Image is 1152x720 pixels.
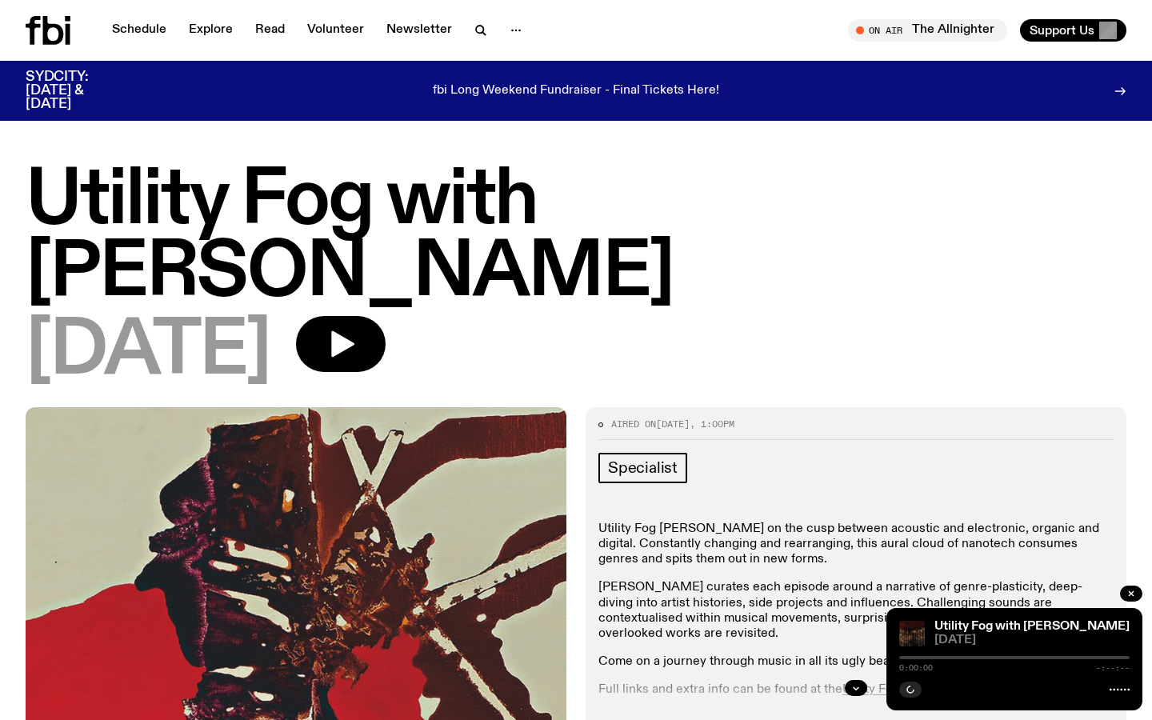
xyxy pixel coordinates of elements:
span: 0:00:00 [899,664,933,672]
span: Specialist [608,459,678,477]
a: Explore [179,19,242,42]
span: Aired on [611,418,656,430]
h3: SYDCITY: [DATE] & [DATE] [26,70,128,111]
span: , 1:00pm [690,418,734,430]
p: Come on a journey through music in all its ugly beauty. [598,654,1114,670]
p: Utility Fog [PERSON_NAME] on the cusp between acoustic and electronic, organic and digital. Const... [598,522,1114,568]
a: Schedule [102,19,176,42]
span: Support Us [1030,23,1094,38]
a: Volunteer [298,19,374,42]
a: Newsletter [377,19,462,42]
a: Read [246,19,294,42]
span: [DATE] [934,634,1130,646]
span: [DATE] [656,418,690,430]
a: Utility Fog with [PERSON_NAME] [934,620,1130,633]
span: -:--:-- [1096,664,1130,672]
h1: Utility Fog with [PERSON_NAME] [26,166,1126,310]
a: Specialist [598,453,687,483]
img: Cover to (SAFETY HAZARD) مخاطر السلامة by electroneya, MARTINA and TNSXORDS [899,621,925,646]
button: Support Us [1020,19,1126,42]
button: On AirThe Allnighter [848,19,1007,42]
p: fbi Long Weekend Fundraiser - Final Tickets Here! [433,84,719,98]
p: [PERSON_NAME] curates each episode around a narrative of genre-plasticity, deep-diving into artis... [598,580,1114,642]
span: [DATE] [26,316,270,388]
